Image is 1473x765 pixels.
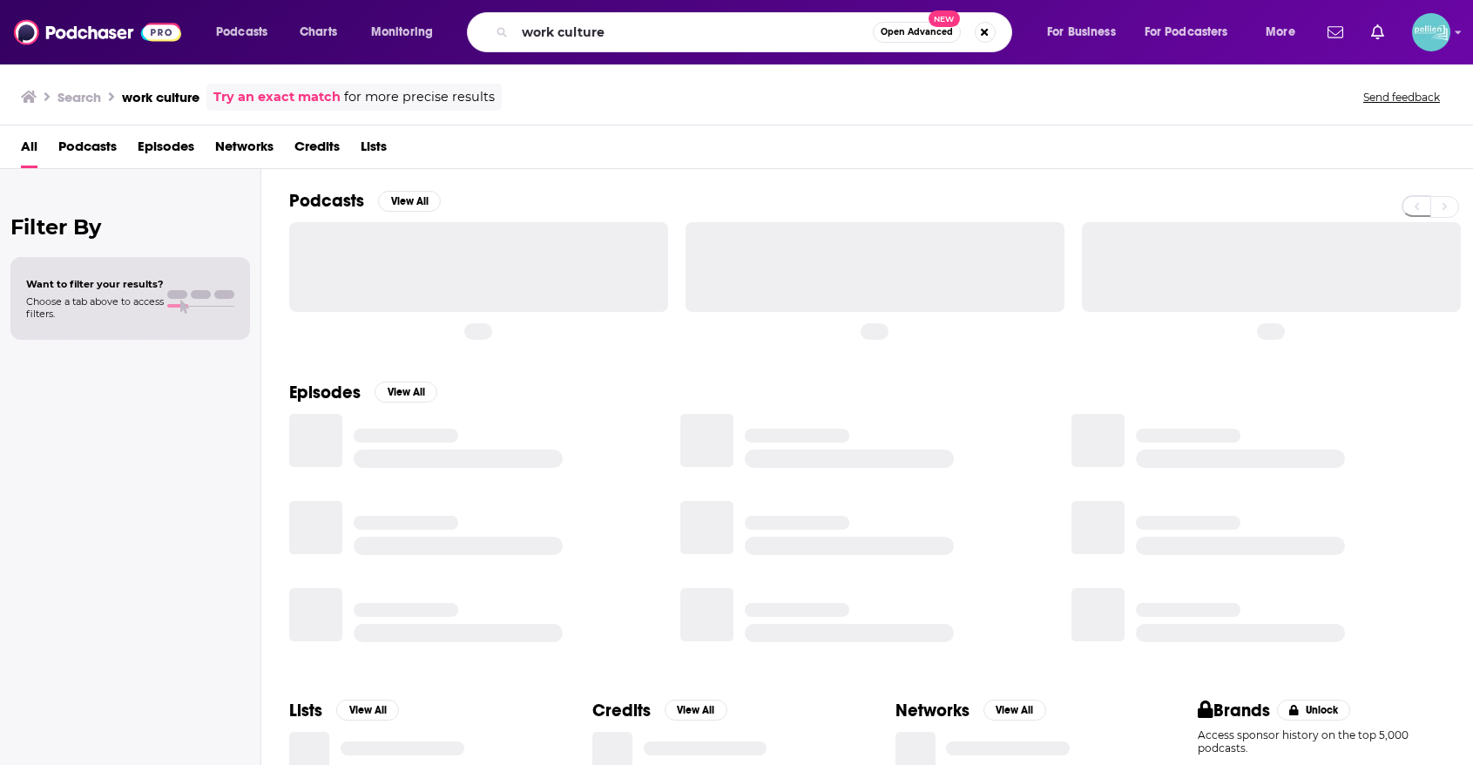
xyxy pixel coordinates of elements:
span: Podcasts [216,20,267,44]
p: Access sponsor history on the top 5,000 podcasts. [1198,728,1445,755]
a: ListsView All [289,700,399,721]
span: Logged in as JessicaPellien [1412,13,1450,51]
a: Episodes [138,132,194,168]
span: Charts [300,20,337,44]
h2: Lists [289,700,322,721]
img: Podchaser - Follow, Share and Rate Podcasts [14,16,181,49]
h2: Brands [1198,700,1270,721]
a: Charts [288,18,348,46]
span: Monitoring [371,20,433,44]
input: Search podcasts, credits, & more... [515,18,873,46]
button: View All [983,700,1046,721]
h2: Filter By [10,214,250,240]
button: open menu [1035,18,1138,46]
span: More [1266,20,1295,44]
img: User Profile [1412,13,1450,51]
button: View All [378,191,441,212]
span: New [929,10,960,27]
h2: Podcasts [289,190,364,212]
h3: Search [57,89,101,105]
a: EpisodesView All [289,382,437,403]
a: Show notifications dropdown [1321,17,1350,47]
span: Open Advanced [881,28,953,37]
button: Open AdvancedNew [873,22,961,43]
h3: work culture [122,89,199,105]
a: NetworksView All [895,700,1046,721]
button: open menu [359,18,456,46]
h2: Credits [592,700,651,721]
button: open menu [1133,18,1253,46]
a: Show notifications dropdown [1364,17,1391,47]
button: Send feedback [1358,90,1445,105]
button: Unlock [1277,700,1351,721]
div: Search podcasts, credits, & more... [483,12,1029,52]
a: Networks [215,132,274,168]
span: For Business [1047,20,1116,44]
button: View All [375,382,437,403]
a: Credits [294,132,340,168]
a: All [21,132,37,168]
span: Choose a tab above to access filters. [26,295,164,320]
a: CreditsView All [592,700,727,721]
span: Want to filter your results? [26,278,164,290]
a: PodcastsView All [289,190,441,212]
a: Try an exact match [213,87,341,107]
h2: Episodes [289,382,361,403]
a: Lists [361,132,387,168]
a: Podcasts [58,132,117,168]
h2: Networks [895,700,970,721]
span: for more precise results [344,87,495,107]
span: For Podcasters [1145,20,1228,44]
button: View All [336,700,399,721]
button: Show profile menu [1412,13,1450,51]
button: View All [665,700,727,721]
button: open menu [1253,18,1317,46]
button: open menu [204,18,290,46]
